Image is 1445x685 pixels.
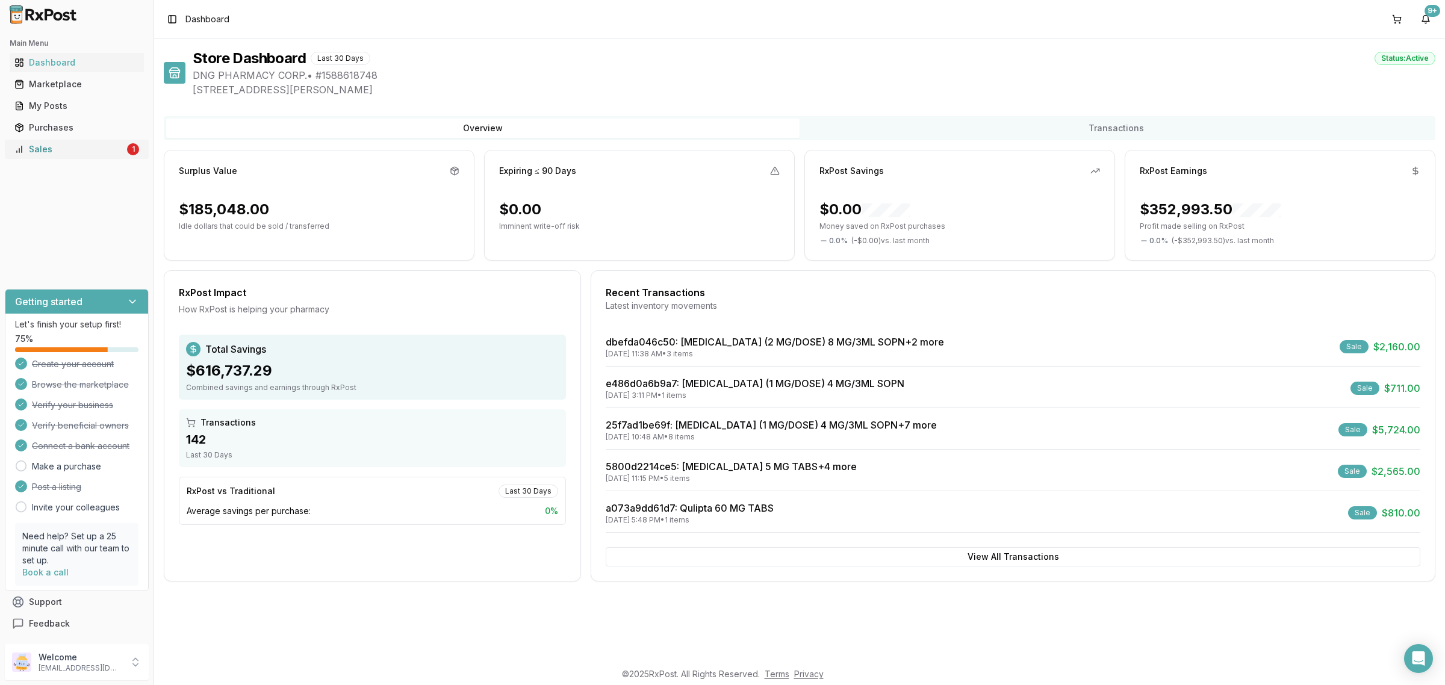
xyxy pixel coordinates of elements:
div: 9+ [1425,5,1440,17]
p: [EMAIL_ADDRESS][DOMAIN_NAME] [39,663,122,673]
div: Sale [1340,340,1369,353]
span: Total Savings [205,342,266,356]
span: ( - $0.00 ) vs. last month [851,236,930,246]
a: Privacy [794,669,824,679]
div: Sale [1338,423,1367,436]
div: [DATE] 3:11 PM • 1 items [606,391,904,400]
div: How RxPost is helping your pharmacy [179,303,566,315]
div: Expiring ≤ 90 Days [499,165,576,177]
button: Dashboard [5,53,149,72]
span: Feedback [29,618,70,630]
span: Verify beneficial owners [32,420,129,432]
button: View All Transactions [606,547,1420,566]
a: 25f7ad1be69f: [MEDICAL_DATA] (1 MG/DOSE) 4 MG/3ML SOPN+7 more [606,419,937,431]
span: Connect a bank account [32,440,129,452]
span: $2,160.00 [1373,339,1420,354]
button: Feedback [5,613,149,634]
span: $2,565.00 [1372,464,1420,479]
a: a073a9dd61d7: Qulipta 60 MG TABS [606,502,774,514]
span: Verify your business [32,399,113,411]
button: Overview [166,119,800,138]
img: RxPost Logo [5,5,82,24]
span: Post a listing [32,481,81,493]
button: Sales1 [5,140,149,159]
button: Transactions [800,119,1433,138]
a: Make a purchase [32,460,101,473]
a: e486d0a6b9a7: [MEDICAL_DATA] (1 MG/DOSE) 4 MG/3ML SOPN [606,377,904,389]
div: Last 30 Days [311,52,370,65]
span: ( - $352,993.50 ) vs. last month [1172,236,1274,246]
span: 0 % [545,505,558,517]
div: Marketplace [14,78,139,90]
a: Purchases [10,117,144,138]
div: Latest inventory movements [606,300,1420,312]
span: Transactions [200,417,256,429]
a: Terms [765,669,789,679]
p: Welcome [39,651,122,663]
span: Browse the marketplace [32,379,129,391]
div: Sale [1350,382,1379,395]
button: My Posts [5,96,149,116]
span: $711.00 [1384,381,1420,395]
div: Recent Transactions [606,285,1420,300]
h3: Getting started [15,294,82,309]
p: Let's finish your setup first! [15,318,138,330]
span: $5,724.00 [1372,423,1420,437]
p: Idle dollars that could be sold / transferred [179,222,459,231]
div: [DATE] 11:38 AM • 3 items [606,349,944,359]
span: $810.00 [1382,506,1420,520]
span: 0.0 % [829,236,848,246]
a: Book a call [22,567,69,577]
a: dbefda046c50: [MEDICAL_DATA] (2 MG/DOSE) 8 MG/3ML SOPN+2 more [606,336,944,348]
span: DNG PHARMACY CORP. • # 1588618748 [193,68,1435,82]
div: RxPost Impact [179,285,566,300]
a: Marketplace [10,73,144,95]
div: Combined savings and earnings through RxPost [186,383,559,392]
div: [DATE] 5:48 PM • 1 items [606,515,774,525]
a: Dashboard [10,52,144,73]
div: Status: Active [1375,52,1435,65]
div: $0.00 [819,200,910,219]
div: 142 [186,431,559,448]
p: Profit made selling on RxPost [1140,222,1420,231]
span: 75 % [15,333,33,345]
a: Invite your colleagues [32,501,120,513]
p: Money saved on RxPost purchases [819,222,1100,231]
span: 0.0 % [1149,236,1168,246]
button: Purchases [5,118,149,137]
div: RxPost Earnings [1140,165,1207,177]
p: Need help? Set up a 25 minute call with our team to set up. [22,530,131,566]
div: [DATE] 10:48 AM • 8 items [606,432,937,442]
div: Sale [1338,465,1367,478]
p: Imminent write-off risk [499,222,780,231]
h1: Store Dashboard [193,49,306,68]
div: RxPost vs Traditional [187,485,275,497]
div: Open Intercom Messenger [1404,644,1433,673]
button: Support [5,591,149,613]
nav: breadcrumb [185,13,229,25]
a: 5800d2214ce5: [MEDICAL_DATA] 5 MG TABS+4 more [606,460,857,473]
div: Last 30 Days [499,485,558,498]
div: RxPost Savings [819,165,884,177]
div: Purchases [14,122,139,134]
span: Dashboard [185,13,229,25]
span: Create your account [32,358,114,370]
span: [STREET_ADDRESS][PERSON_NAME] [193,82,1435,97]
button: 9+ [1416,10,1435,29]
div: Last 30 Days [186,450,559,460]
div: [DATE] 11:15 PM • 5 items [606,474,857,483]
div: Sales [14,143,125,155]
div: $185,048.00 [179,200,269,219]
button: Marketplace [5,75,149,94]
a: Sales1 [10,138,144,160]
div: 1 [127,143,139,155]
div: Dashboard [14,57,139,69]
div: Sale [1348,506,1377,519]
a: My Posts [10,95,144,117]
img: User avatar [12,652,31,672]
div: My Posts [14,100,139,112]
div: $0.00 [499,200,541,219]
h2: Main Menu [10,39,144,48]
div: Surplus Value [179,165,237,177]
div: $352,993.50 [1140,200,1281,219]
